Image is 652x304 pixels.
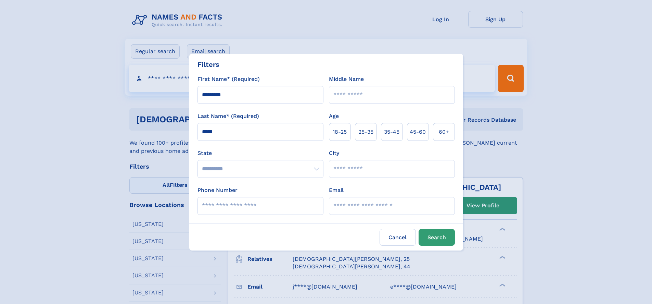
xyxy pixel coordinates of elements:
label: Age [329,112,339,120]
label: Cancel [380,229,416,246]
span: 35‑45 [384,128,399,136]
label: Email [329,186,344,194]
button: Search [419,229,455,246]
span: 25‑35 [358,128,373,136]
label: State [197,149,323,157]
label: City [329,149,339,157]
label: Middle Name [329,75,364,83]
span: 45‑60 [410,128,426,136]
div: Filters [197,59,219,70]
span: 18‑25 [333,128,347,136]
label: Last Name* (Required) [197,112,259,120]
span: 60+ [439,128,449,136]
label: Phone Number [197,186,238,194]
label: First Name* (Required) [197,75,260,83]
